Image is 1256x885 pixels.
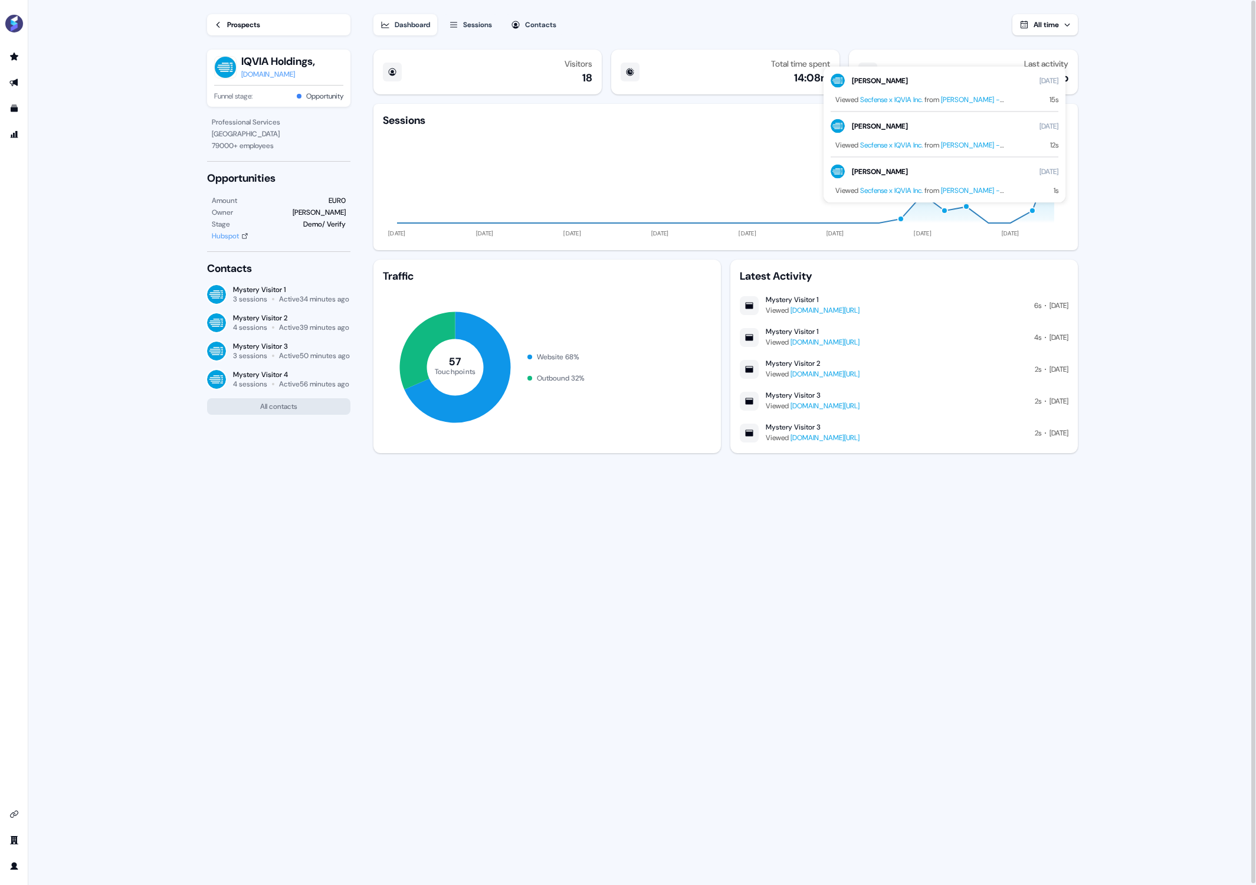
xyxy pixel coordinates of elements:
[565,59,592,68] div: Visitors
[791,337,860,347] a: [DOMAIN_NAME][URL]
[1024,59,1068,68] div: Last activity
[463,19,492,31] div: Sessions
[791,401,860,411] a: [DOMAIN_NAME][URL]
[207,171,350,185] div: Opportunities
[1012,14,1078,35] button: All time
[1035,363,1041,375] div: 2s
[537,372,585,384] div: Outbound 32 %
[1050,332,1068,343] div: [DATE]
[860,95,923,104] a: Secfense x IQVIA Inc.
[475,230,493,237] tspan: [DATE]
[1035,427,1041,439] div: 2s
[241,54,315,68] button: IQVIA Holdings,
[582,71,592,85] div: 18
[434,366,475,376] tspan: Touchpoints
[5,805,24,824] a: Go to integrations
[303,218,346,230] div: Demo/ Verify
[1039,75,1058,87] div: [DATE]
[212,116,346,128] div: Professional Services
[1054,186,1058,195] div: 1s
[442,14,499,35] button: Sessions
[740,269,1068,283] div: Latest Activity
[766,336,860,348] div: Viewed
[766,327,818,336] div: Mystery Visitor 1
[860,140,923,150] a: Secfense x IQVIA Inc.
[207,398,350,415] button: All contacts
[1050,300,1068,312] div: [DATE]
[293,206,346,218] div: [PERSON_NAME]
[279,351,350,360] div: Active 50 minutes ago
[212,128,346,140] div: [GEOGRAPHIC_DATA]
[831,140,1050,150] div: Viewed from
[383,269,711,283] div: Traffic
[212,230,239,242] div: Hubspot
[5,831,24,850] a: Go to team
[860,186,923,195] a: Secfense x IQVIA Inc.
[766,432,860,444] div: Viewed
[1050,95,1058,104] div: 15s
[233,342,350,351] div: Mystery Visitor 3
[537,351,579,363] div: Website 68 %
[279,323,349,332] div: Active 39 minutes ago
[766,391,821,400] div: Mystery Visitor 3
[214,90,252,102] span: Funnel stage:
[233,313,349,323] div: Mystery Visitor 2
[771,59,830,68] div: Total time spent
[329,195,346,206] div: EUR0
[914,230,932,237] tspan: [DATE]
[852,75,908,87] div: [PERSON_NAME]
[739,230,756,237] tspan: [DATE]
[794,71,830,85] div: 14:08m
[1050,395,1068,407] div: [DATE]
[388,230,406,237] tspan: [DATE]
[5,857,24,876] a: Go to profile
[5,73,24,92] a: Go to outbound experience
[207,14,350,35] a: Prospects
[279,379,349,389] div: Active 56 minutes ago
[279,294,349,304] div: Active 34 minutes ago
[383,113,425,127] div: Sessions
[1039,120,1058,132] div: [DATE]
[212,195,237,206] div: Amount
[241,68,315,80] a: [DOMAIN_NAME]
[5,47,24,66] a: Go to prospects
[791,433,860,442] a: [DOMAIN_NAME][URL]
[233,285,349,294] div: Mystery Visitor 1
[233,379,267,389] div: 4 sessions
[1050,427,1068,439] div: [DATE]
[525,19,556,31] div: Contacts
[1034,300,1041,312] div: 6s
[1050,140,1058,150] div: 12s
[826,230,844,237] tspan: [DATE]
[207,261,350,276] div: Contacts
[563,230,581,237] tspan: [DATE]
[831,186,1054,195] div: Viewed from
[1035,395,1041,407] div: 2s
[852,166,908,178] div: [PERSON_NAME]
[227,19,260,31] div: Prospects
[306,90,343,102] button: Opportunity
[233,370,349,379] div: Mystery Visitor 4
[766,368,860,380] div: Viewed
[1034,332,1041,343] div: 4s
[1039,166,1058,178] div: [DATE]
[212,218,230,230] div: Stage
[233,351,267,360] div: 3 sessions
[831,95,1050,104] div: Viewed from
[1001,230,1019,237] tspan: [DATE]
[766,359,820,368] div: Mystery Visitor 2
[233,323,267,332] div: 4 sessions
[791,306,860,315] a: [DOMAIN_NAME][URL]
[212,206,233,218] div: Owner
[212,140,346,152] div: 79000 + employees
[766,304,860,316] div: Viewed
[395,19,430,31] div: Dashboard
[766,400,860,412] div: Viewed
[852,120,908,132] div: [PERSON_NAME]
[651,230,668,237] tspan: [DATE]
[766,295,818,304] div: Mystery Visitor 1
[1034,20,1059,29] span: All time
[233,294,267,304] div: 3 sessions
[1050,363,1068,375] div: [DATE]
